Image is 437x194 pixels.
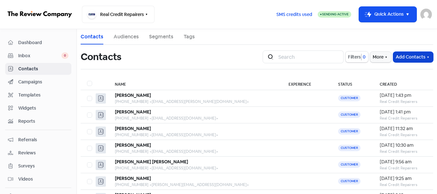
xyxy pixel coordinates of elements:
span: Filters [348,54,361,60]
th: Created [373,77,433,90]
b: [PERSON_NAME] [PERSON_NAME] [115,159,188,165]
div: Real Credit Repairers [380,149,427,154]
a: Dashboard [5,37,71,49]
b: [PERSON_NAME] [115,175,151,181]
button: Quick Actions [359,7,417,22]
div: [PHONE_NUMBER] <[PERSON_NAME][EMAIL_ADDRESS][DOMAIN_NAME]> [115,182,276,188]
span: SMS credits used [276,11,312,18]
a: Referrals [5,134,71,146]
span: Templates [18,92,68,98]
div: [PHONE_NUMBER] <[EMAIL_ADDRESS][DOMAIN_NAME]> [115,165,276,171]
img: User [420,9,432,20]
span: Campaigns [18,79,68,85]
b: [PERSON_NAME] [115,142,151,148]
div: [DATE] 1:41 pm [380,109,427,115]
a: Videos [5,173,71,185]
div: Real Credit Repairers [380,115,427,121]
b: [PERSON_NAME] [115,109,151,115]
a: Surveys [5,160,71,172]
div: Real Credit Repairers [380,99,427,105]
div: [DATE] 9:56 am [380,159,427,165]
a: Reviews [5,147,71,159]
button: Add Contacts [393,52,433,62]
a: Inbox 0 [5,50,71,62]
span: Referrals [18,136,68,143]
button: Filters0 [346,51,368,62]
div: [PHONE_NUMBER] <[EMAIL_ADDRESS][DOMAIN_NAME]> [115,132,276,138]
a: Segments [149,33,173,41]
span: Videos [18,176,68,182]
a: SMS credits used [271,11,318,17]
span: Customer [338,128,361,135]
div: [PHONE_NUMBER] <[EMAIL_ADDRESS][DOMAIN_NAME]> [115,115,276,121]
span: Reports [18,118,68,125]
a: Sending Active [318,11,351,18]
span: 0 [61,52,68,59]
input: Search [274,50,344,63]
a: Campaigns [5,76,71,88]
a: Widgets [5,102,71,114]
span: Customer [338,112,361,118]
a: Audiences [114,33,139,41]
a: Reports [5,115,71,127]
span: Contacts [18,66,68,72]
div: Real Credit Repairers [380,165,427,171]
div: [DATE] 11:32 am [380,125,427,132]
div: Real Credit Repairers [380,132,427,138]
button: More [370,52,391,62]
span: Customer [338,95,361,101]
th: Name [108,77,282,90]
a: Contacts [81,33,103,41]
a: Templates [5,89,71,101]
div: [PHONE_NUMBER] <[EMAIL_ADDRESS][PERSON_NAME][DOMAIN_NAME]> [115,99,276,105]
div: Real Credit Repairers [380,182,427,188]
span: Reviews [18,150,68,156]
div: [PHONE_NUMBER] <[EMAIL_ADDRESS][DOMAIN_NAME]> [115,149,276,154]
span: Customer [338,161,361,168]
span: Surveys [18,163,68,169]
a: Contacts [5,63,71,75]
b: [PERSON_NAME] [115,126,151,131]
th: Status [332,77,373,90]
b: [PERSON_NAME] [115,92,151,98]
span: 0 [362,54,366,60]
span: Customer [338,178,361,184]
span: Widgets [18,105,68,112]
div: [DATE] 1:43 pm [380,92,427,99]
button: Real Credit Repairers [82,6,155,23]
a: Tags [184,33,195,41]
h1: Contacts [81,47,121,67]
span: Sending Active [322,12,349,16]
span: Dashboard [18,39,68,46]
th: Experience [282,77,332,90]
div: [DATE] 9:25 am [380,175,427,182]
span: Inbox [18,52,61,59]
span: Customer [338,145,361,151]
div: [DATE] 10:30 am [380,142,427,149]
